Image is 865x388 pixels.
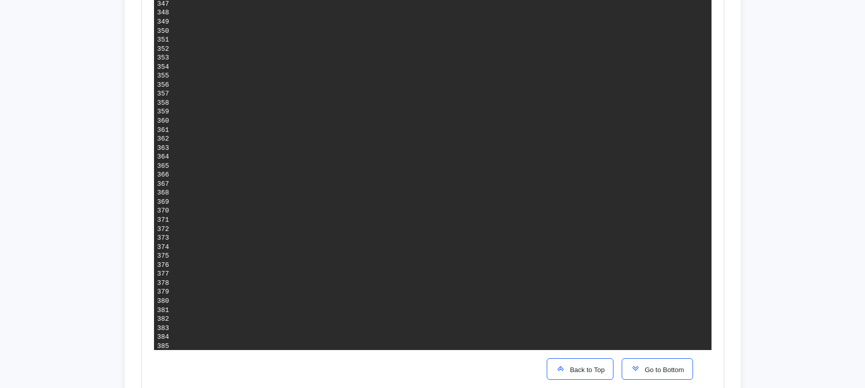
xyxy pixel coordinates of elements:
div: 372 [157,225,169,234]
div: 373 [157,234,169,243]
div: 384 [157,333,169,342]
div: 375 [157,251,169,261]
div: 380 [157,297,169,306]
div: 381 [157,306,169,315]
div: 379 [157,287,169,297]
div: 357 [157,89,169,99]
div: 356 [157,81,169,90]
div: 359 [157,107,169,117]
img: scroll-to-icon.svg [630,363,641,374]
div: 355 [157,71,169,81]
div: 349 [157,17,169,27]
div: 377 [157,269,169,279]
div: 361 [157,126,169,135]
button: Go to Bottom [622,358,693,380]
div: 382 [157,315,169,324]
div: 363 [157,144,169,153]
div: 368 [157,188,169,198]
div: 378 [157,279,169,288]
div: 350 [157,27,169,36]
span: Go to Bottom [641,366,684,374]
div: 376 [157,261,169,270]
div: 360 [157,117,169,126]
div: 385 [157,342,169,351]
div: 371 [157,216,169,225]
div: 369 [157,198,169,207]
div: 374 [157,243,169,252]
div: 353 [157,53,169,63]
div: 364 [157,152,169,162]
button: Back to Top [547,358,613,380]
div: 383 [157,324,169,333]
img: scroll-to-icon.svg [555,363,566,374]
div: 358 [157,99,169,108]
div: 370 [157,206,169,216]
div: 367 [157,180,169,189]
div: 366 [157,170,169,180]
div: 352 [157,45,169,54]
div: 354 [157,63,169,72]
div: 351 [157,35,169,45]
span: Back to Top [566,366,605,374]
div: 348 [157,8,169,17]
div: 362 [157,134,169,144]
div: 365 [157,162,169,171]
